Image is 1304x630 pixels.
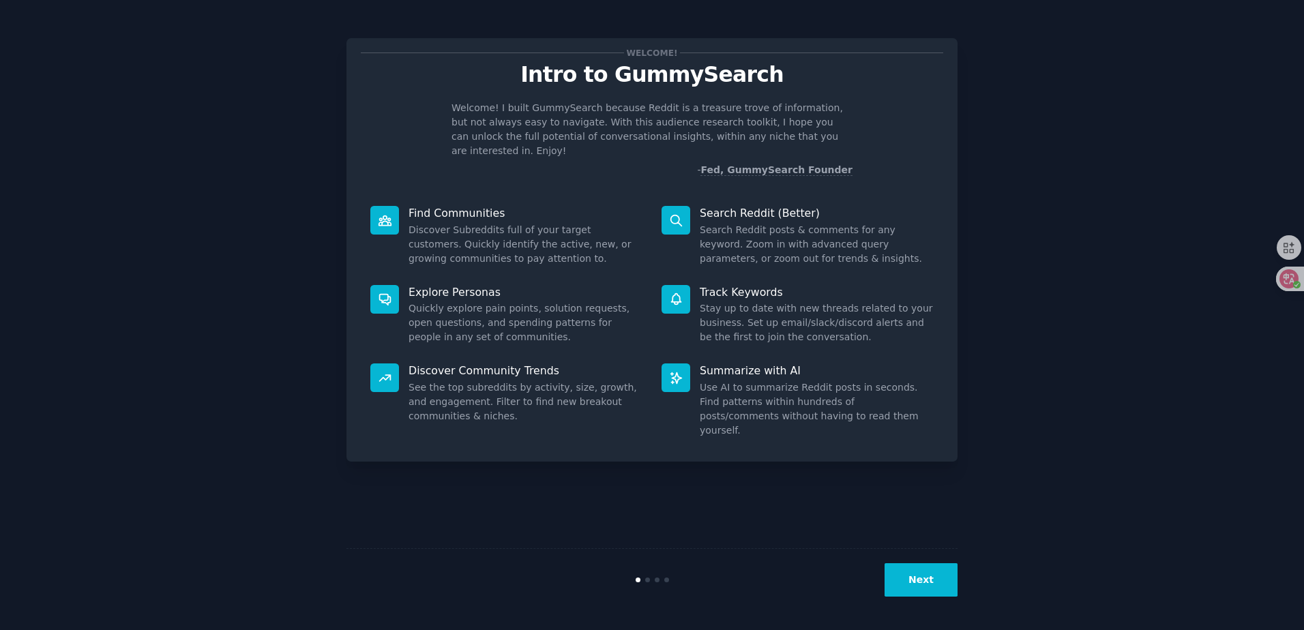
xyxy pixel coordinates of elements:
[409,380,642,423] dd: See the top subreddits by activity, size, growth, and engagement. Filter to find new breakout com...
[700,223,934,266] dd: Search Reddit posts & comments for any keyword. Zoom in with advanced query parameters, or zoom o...
[700,380,934,438] dd: Use AI to summarize Reddit posts in seconds. Find patterns within hundreds of posts/comments with...
[700,164,853,176] a: Fed, GummySearch Founder
[624,46,680,60] span: Welcome!
[409,301,642,344] dd: Quickly explore pain points, solution requests, open questions, and spending patterns for people ...
[697,163,853,177] div: -
[700,206,934,220] p: Search Reddit (Better)
[409,285,642,299] p: Explore Personas
[361,63,943,87] p: Intro to GummySearch
[700,301,934,344] dd: Stay up to date with new threads related to your business. Set up email/slack/discord alerts and ...
[700,363,934,378] p: Summarize with AI
[700,285,934,299] p: Track Keywords
[451,101,853,158] p: Welcome! I built GummySearch because Reddit is a treasure trove of information, but not always ea...
[409,363,642,378] p: Discover Community Trends
[885,563,958,597] button: Next
[409,223,642,266] dd: Discover Subreddits full of your target customers. Quickly identify the active, new, or growing c...
[409,206,642,220] p: Find Communities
